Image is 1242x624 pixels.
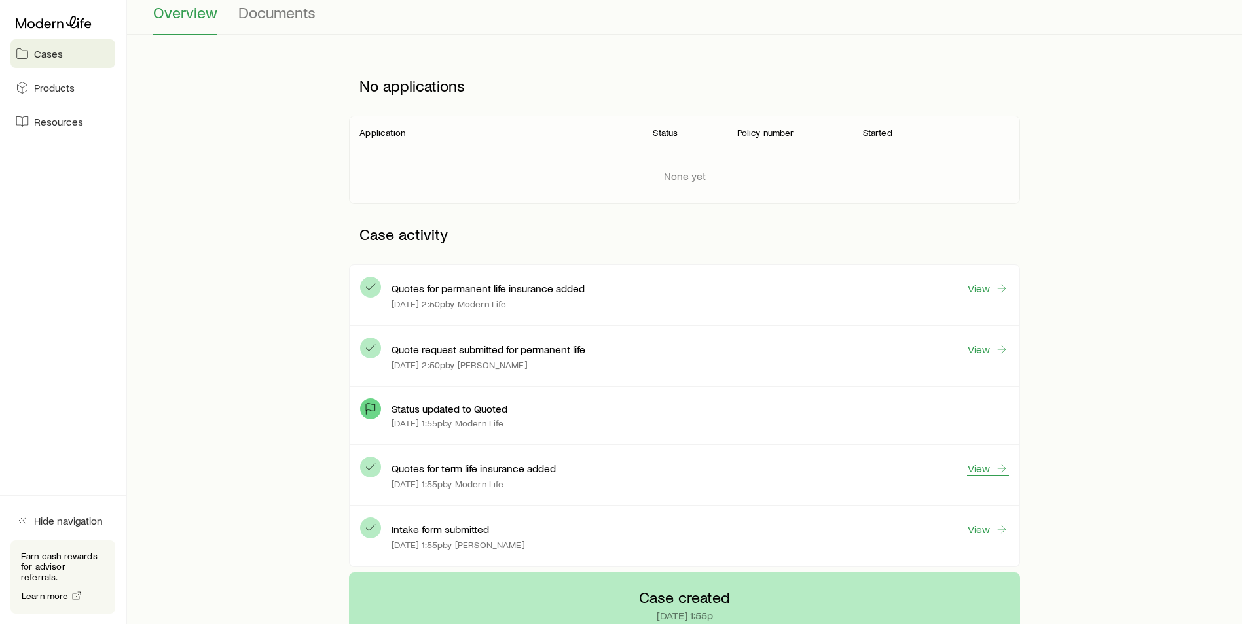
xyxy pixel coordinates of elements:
button: Hide navigation [10,506,115,535]
p: Status [653,128,678,138]
p: [DATE] 1:55p by Modern Life [392,418,503,428]
p: [DATE] 2:50p by Modern Life [392,299,506,309]
span: Resources [34,115,83,128]
span: Cases [34,47,63,60]
div: Earn cash rewards for advisor referrals.Learn more [10,540,115,614]
p: Started [863,128,892,138]
p: Intake form submitted [392,523,489,536]
p: No applications [349,66,1019,105]
span: Overview [153,3,217,22]
p: [DATE] 2:50p by [PERSON_NAME] [392,360,527,370]
span: Documents [238,3,316,22]
p: Earn cash rewards for advisor referrals. [21,551,105,582]
p: [DATE] 1:55p [657,609,713,622]
a: Products [10,73,115,102]
p: Case activity [349,215,1019,254]
a: View [967,522,1009,536]
p: Policy number [737,128,794,138]
p: Status updated to Quoted [392,402,507,415]
a: View [967,281,1009,296]
a: View [967,461,1009,476]
a: View [967,342,1009,356]
span: Learn more [22,591,69,600]
p: Case created [639,588,730,606]
p: Quote request submitted for permanent life [392,343,585,356]
p: Quotes for permanent life insurance added [392,282,585,295]
p: None yet [664,169,706,182]
a: Resources [10,107,115,136]
p: Application [359,128,405,138]
p: Quotes for term life insurance added [392,462,556,475]
p: [DATE] 1:55p by Modern Life [392,479,503,489]
a: Cases [10,39,115,68]
div: Case details tabs [153,3,1216,35]
span: Hide navigation [34,514,103,527]
p: [DATE] 1:55p by [PERSON_NAME] [392,540,524,550]
span: Products [34,81,75,94]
